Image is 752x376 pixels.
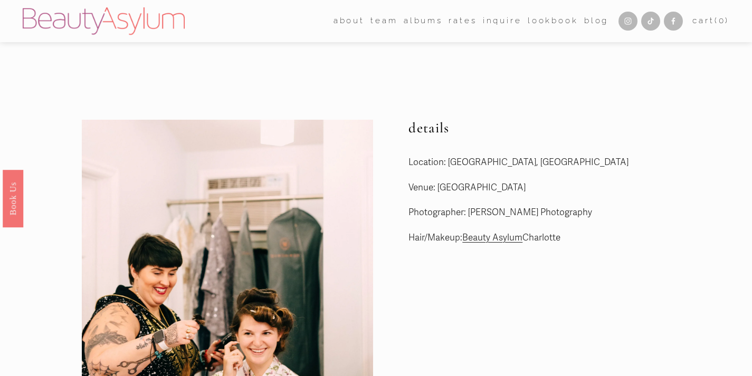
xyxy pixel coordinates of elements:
p: Venue: [GEOGRAPHIC_DATA] [408,180,700,196]
h2: details [408,120,700,137]
p: Hair/Makeup: Charlotte [408,230,700,246]
span: ( ) [715,16,729,25]
img: Beauty Asylum | Bridal Hair &amp; Makeup Charlotte &amp; Atlanta [23,7,185,35]
a: Lookbook [528,13,578,30]
a: Blog [584,13,608,30]
a: 0 items in cart [692,14,729,28]
a: Inquire [483,13,522,30]
a: albums [404,13,443,30]
span: team [370,14,397,28]
a: TikTok [641,12,660,31]
span: 0 [719,16,726,25]
a: Rates [449,13,477,30]
span: about [334,14,365,28]
p: Photographer: [PERSON_NAME] Photography [408,205,700,221]
a: folder dropdown [334,13,365,30]
p: Location: [GEOGRAPHIC_DATA], [GEOGRAPHIC_DATA] [408,155,700,171]
a: Book Us [3,169,23,227]
a: folder dropdown [370,13,397,30]
a: Instagram [618,12,637,31]
a: Beauty Asylum [462,232,522,243]
a: Facebook [664,12,683,31]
